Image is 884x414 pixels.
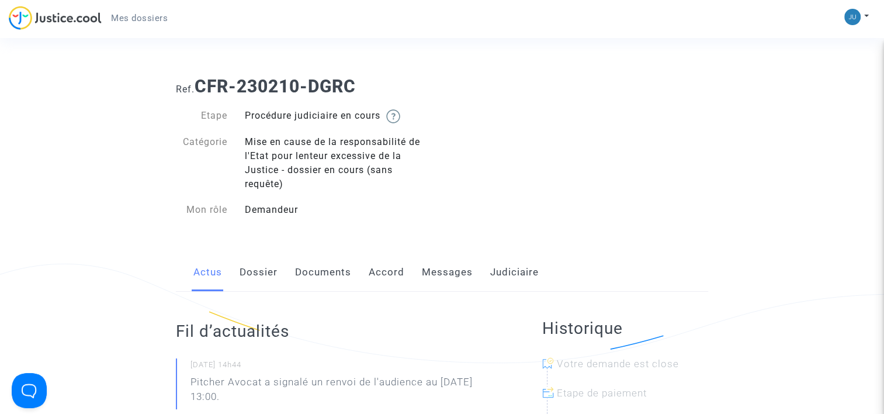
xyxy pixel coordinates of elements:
[844,9,861,25] img: 8f0cfbef4df3659569055899764d5a24
[193,253,222,292] a: Actus
[240,253,278,292] a: Dossier
[369,253,404,292] a: Accord
[236,203,442,217] div: Demandeur
[490,253,539,292] a: Judiciaire
[102,9,177,27] a: Mes dossiers
[167,203,236,217] div: Mon rôle
[236,135,442,191] div: Mise en cause de la responsabilité de l'Etat pour lenteur excessive de la Justice - dossier en co...
[190,360,495,375] small: [DATE] 14h44
[557,358,679,370] span: Votre demande est close
[195,76,356,96] b: CFR-230210-DGRC
[236,109,442,123] div: Procédure judiciaire en cours
[111,13,168,23] span: Mes dossiers
[167,135,236,191] div: Catégorie
[542,318,708,339] h2: Historique
[190,375,495,410] p: Pitcher Avocat a signalé un renvoi de l'audience au [DATE] 13:00.
[12,373,47,408] iframe: Help Scout Beacon - Open
[386,109,400,123] img: help.svg
[176,84,195,95] span: Ref.
[9,6,102,30] img: jc-logo.svg
[295,253,351,292] a: Documents
[422,253,473,292] a: Messages
[176,321,495,341] h2: Fil d’actualités
[167,109,236,123] div: Etape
